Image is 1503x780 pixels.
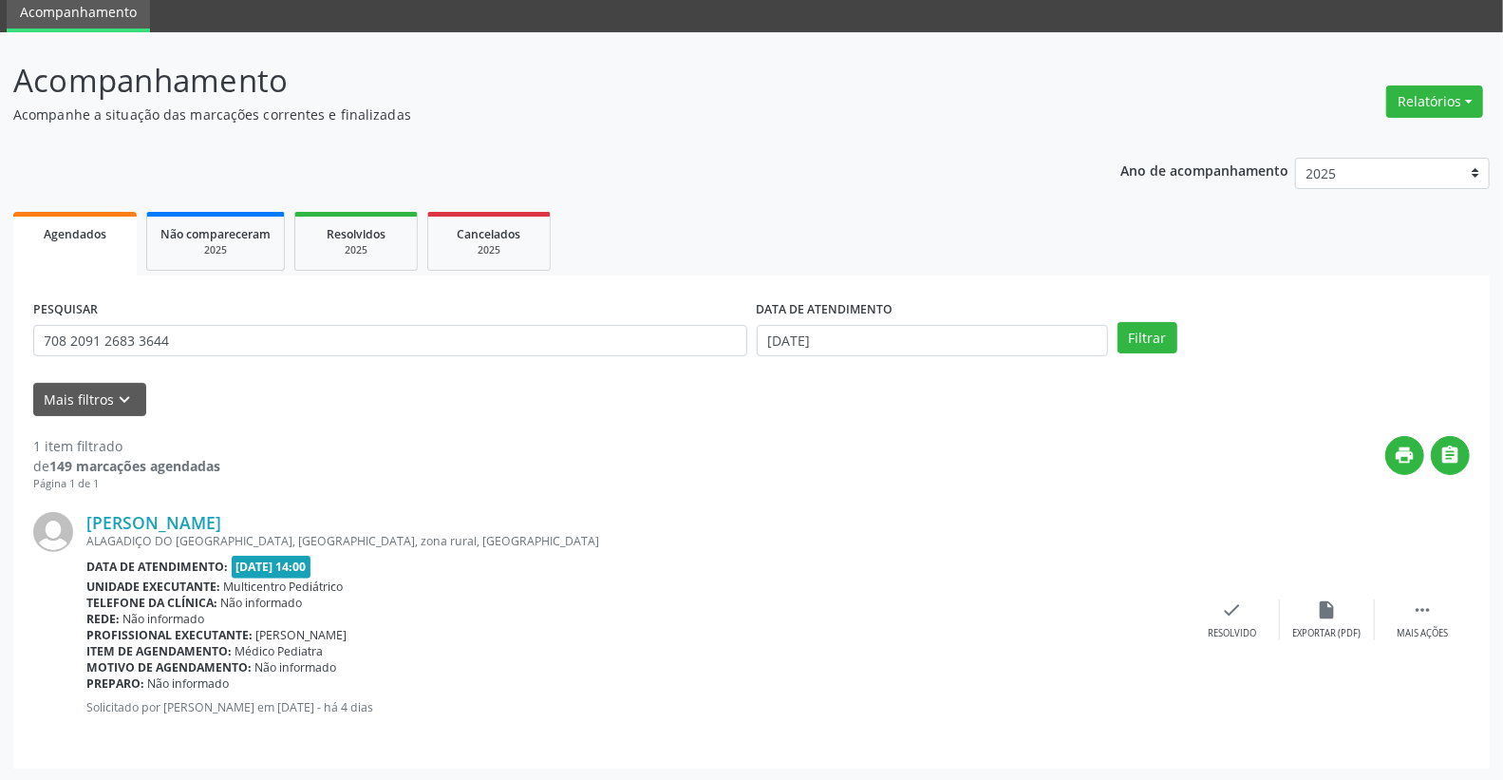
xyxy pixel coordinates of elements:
p: Ano de acompanhamento [1120,158,1288,181]
label: DATA DE ATENDIMENTO [757,295,893,325]
div: 2025 [160,243,271,257]
span: Agendados [44,226,106,242]
b: Data de atendimento: [86,559,228,575]
span: [DATE] 14:00 [232,556,311,578]
div: 2025 [442,243,536,257]
div: ALAGADIÇO DO [GEOGRAPHIC_DATA], [GEOGRAPHIC_DATA], zona rural, [GEOGRAPHIC_DATA] [86,533,1185,549]
span: Multicentro Pediátrico [224,579,344,595]
input: Nome, CNS [33,325,747,357]
button: Mais filtroskeyboard_arrow_down [33,383,146,416]
span: Não compareceram [160,226,271,242]
b: Motivo de agendamento: [86,659,252,675]
i: insert_drive_file [1317,599,1338,620]
span: Cancelados [458,226,521,242]
i: print [1395,445,1416,466]
button: Relatórios [1386,86,1483,118]
div: Resolvido [1208,627,1256,640]
span: Não informado [221,595,303,611]
div: 2025 [309,243,404,257]
i:  [1412,599,1433,620]
label: PESQUISAR [33,295,98,325]
span: Não informado [255,659,337,675]
div: de [33,456,220,476]
b: Preparo: [86,675,144,692]
span: [PERSON_NAME] [256,627,348,643]
p: Solicitado por [PERSON_NAME] em [DATE] - há 4 dias [86,699,1185,715]
i: keyboard_arrow_down [115,390,136,410]
input: Selecione um intervalo [757,325,1109,357]
a: [PERSON_NAME] [86,512,221,533]
i: check [1222,599,1243,620]
b: Telefone da clínica: [86,595,217,611]
b: Profissional executante: [86,627,253,643]
span: Não informado [123,611,205,627]
div: Página 1 de 1 [33,476,220,492]
b: Item de agendamento: [86,643,232,659]
div: 1 item filtrado [33,436,220,456]
b: Rede: [86,611,120,627]
button: print [1385,436,1424,475]
div: Exportar (PDF) [1293,627,1362,640]
div: Mais ações [1397,627,1448,640]
button: Filtrar [1118,322,1177,354]
img: img [33,512,73,552]
span: Médico Pediatra [235,643,324,659]
b: Unidade executante: [86,579,220,595]
strong: 149 marcações agendadas [49,457,220,475]
p: Acompanhamento [13,57,1047,105]
p: Acompanhe a situação das marcações correntes e finalizadas [13,105,1047,124]
span: Não informado [148,675,230,692]
i:  [1440,445,1461,466]
button:  [1431,436,1470,475]
span: Resolvidos [327,226,385,242]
